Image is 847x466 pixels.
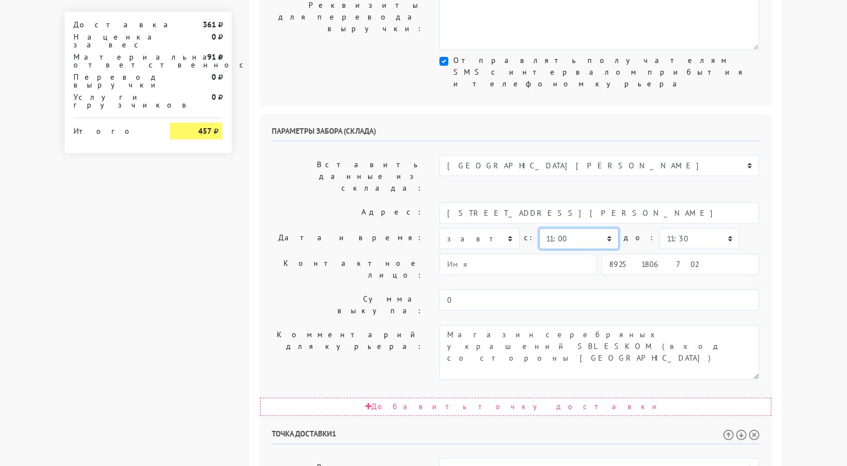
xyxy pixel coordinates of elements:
label: Контактное лицо: [263,254,432,285]
strong: 0 [211,32,216,42]
div: Добавить точку доставки [260,397,771,416]
input: Телефон [601,254,759,275]
strong: 91 [207,52,216,62]
label: Отправлять получателям SMS с интервалом прибытия и телефоном курьера [453,55,759,90]
h6: Точка доставки [272,429,760,444]
h6: Параметры забора (склада) [272,127,760,142]
label: Вставить данные из склада: [263,155,432,198]
label: Комментарий для курьера: [263,325,432,380]
label: до: [623,228,655,247]
div: Материальная ответственность [65,53,162,69]
label: Дата и время: [263,228,432,249]
label: Адрес: [263,202,432,224]
div: Перевод выручки [65,73,162,89]
strong: 0 [211,92,216,102]
label: Сумма выкупа: [263,289,432,321]
strong: 457 [198,126,211,136]
div: Итого [74,123,154,135]
input: Имя [439,254,597,275]
strong: 0 [211,72,216,82]
div: Наценка за вес [65,33,162,48]
label: c: [524,228,535,247]
div: Услуги грузчиков [65,93,162,109]
span: 1 [332,429,336,439]
div: Доставка [65,21,162,28]
strong: 361 [202,20,216,30]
